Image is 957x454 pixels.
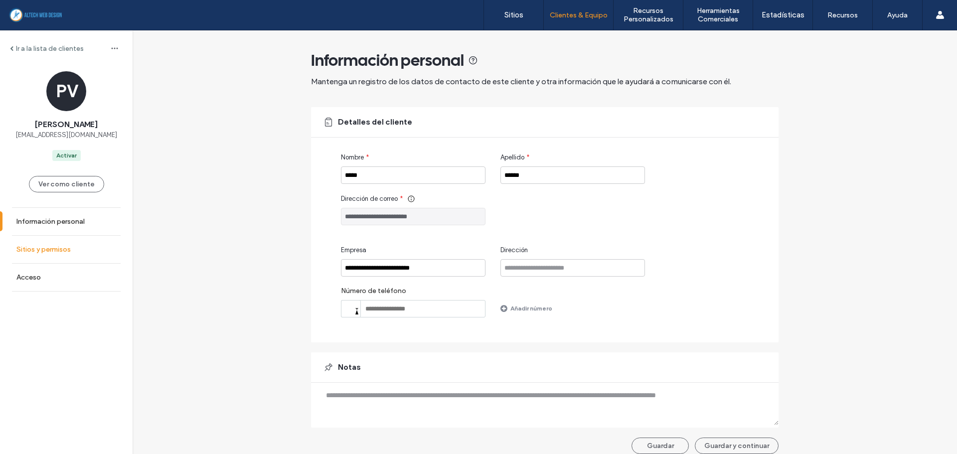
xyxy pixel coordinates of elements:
[311,77,731,86] span: Mantenga un registro de los datos de contacto de este cliente y otra información que le ayudará a...
[22,7,43,16] span: Help
[341,194,398,204] span: Dirección de correo
[695,438,779,454] button: Guardar y continuar
[311,50,464,70] span: Información personal
[16,273,41,282] label: Acceso
[341,287,485,300] label: Número de teléfono
[500,152,524,162] span: Apellido
[500,245,528,255] span: Dirección
[16,217,85,226] label: Información personal
[827,11,858,19] label: Recursos
[504,10,523,19] label: Sitios
[683,6,753,23] label: Herramientas Comerciales
[762,10,804,19] label: Estadísticas
[16,44,84,53] label: Ir a la lista de clientes
[16,245,71,254] label: Sitios y permisos
[341,152,364,162] span: Nombre
[338,362,361,373] span: Notas
[35,119,98,130] span: [PERSON_NAME]
[15,130,117,140] span: [EMAIL_ADDRESS][DOMAIN_NAME]
[341,245,366,255] span: Empresa
[46,71,86,111] div: PV
[887,11,908,19] label: Ayuda
[614,6,683,23] label: Recursos Personalizados
[341,166,485,184] input: Nombre
[29,176,104,192] button: Ver como cliente
[56,151,77,160] div: Activar
[341,208,485,225] input: Dirección de correo
[510,300,552,317] label: Añadir número
[338,117,412,128] span: Detalles del cliente
[500,259,645,277] input: Dirección
[550,11,608,19] label: Clientes & Equipo
[500,166,645,184] input: Apellido
[341,259,485,277] input: Empresa
[632,438,689,454] button: Guardar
